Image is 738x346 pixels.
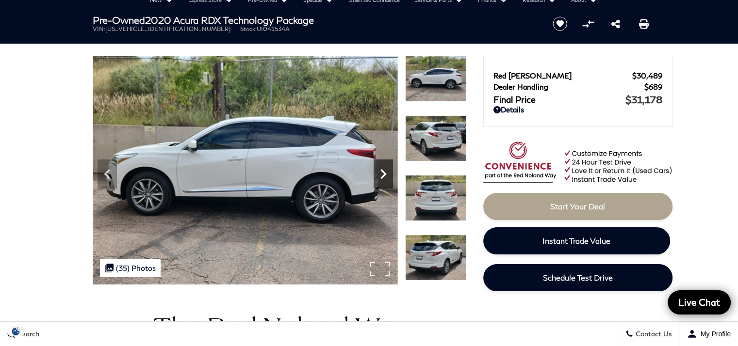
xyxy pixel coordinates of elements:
[405,235,466,281] img: Used 2020 Platinum White Pearl Acura Technology Package image 13
[240,25,257,32] span: Stock:
[644,82,662,91] span: $689
[493,94,662,105] a: Final Price $31,178
[483,227,670,254] a: Instant Trade Value
[93,56,398,284] img: Used 2020 Platinum White Pearl Acura Technology Package image 10
[581,16,595,31] button: Compare vehicle
[493,82,644,91] span: Dealer Handling
[374,159,393,189] div: Next
[633,330,672,338] span: Contact Us
[5,326,27,336] section: Click to Open Cookie Consent Modal
[680,322,738,346] button: Open user profile menu
[493,71,632,80] span: Red [PERSON_NAME]
[483,264,672,291] a: Schedule Test Drive
[93,25,105,32] span: VIN:
[483,193,672,220] a: Start Your Deal
[493,94,625,105] span: Final Price
[625,94,662,105] span: $31,178
[543,273,613,282] span: Schedule Test Drive
[632,71,662,80] span: $30,489
[100,259,161,277] div: (35) Photos
[105,25,230,32] span: [US_VEHICLE_IDENTIFICATION_NUMBER]
[611,18,620,30] a: Share this Pre-Owned 2020 Acura RDX Technology Package
[15,330,39,338] span: Search
[405,175,466,221] img: Used 2020 Platinum White Pearl Acura Technology Package image 12
[549,16,571,31] button: Save vehicle
[98,159,117,189] div: Previous
[550,202,605,211] span: Start Your Deal
[93,15,537,25] h1: 2020 Acura RDX Technology Package
[5,326,27,336] img: Opt-Out Icon
[493,82,662,91] a: Dealer Handling $689
[405,56,466,102] img: Used 2020 Platinum White Pearl Acura Technology Package image 10
[668,290,731,315] a: Live Chat
[542,236,610,245] span: Instant Trade Value
[405,115,466,161] img: Used 2020 Platinum White Pearl Acura Technology Package image 11
[493,105,662,114] a: Details
[697,330,731,338] span: My Profile
[673,296,725,308] span: Live Chat
[639,18,649,30] a: Print this Pre-Owned 2020 Acura RDX Technology Package
[493,71,662,80] a: Red [PERSON_NAME] $30,489
[93,14,145,26] strong: Pre-Owned
[257,25,290,32] span: UI041534A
